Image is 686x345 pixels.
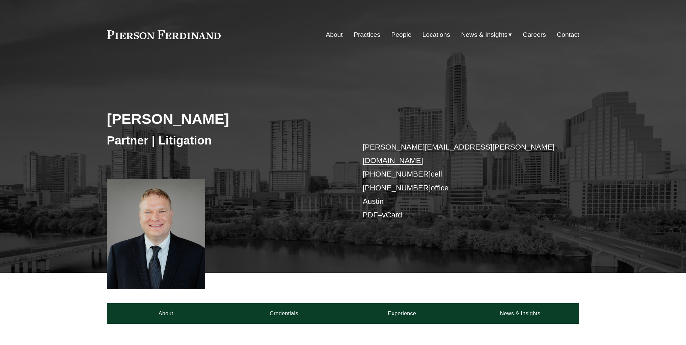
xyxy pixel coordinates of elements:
[461,29,508,41] span: News & Insights
[107,303,225,323] a: About
[391,28,412,41] a: People
[363,143,555,165] a: [PERSON_NAME][EMAIL_ADDRESS][PERSON_NAME][DOMAIN_NAME]
[363,211,378,219] a: PDF
[225,303,343,323] a: Credentials
[107,133,343,148] h3: Partner | Litigation
[557,28,579,41] a: Contact
[523,28,546,41] a: Careers
[461,303,579,323] a: News & Insights
[363,170,431,178] a: [PHONE_NUMBER]
[363,184,431,192] a: [PHONE_NUMBER]
[107,110,343,128] h2: [PERSON_NAME]
[461,28,512,41] a: folder dropdown
[326,28,342,41] a: About
[363,140,559,222] p: cell office Austin –
[354,28,380,41] a: Practices
[382,211,402,219] a: vCard
[343,303,461,323] a: Experience
[422,28,450,41] a: Locations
